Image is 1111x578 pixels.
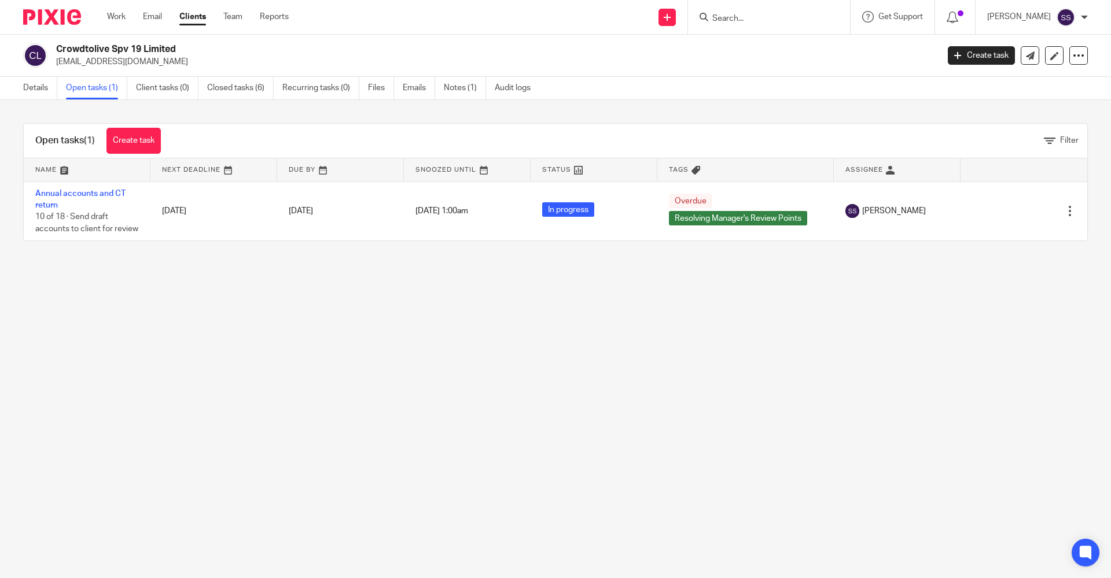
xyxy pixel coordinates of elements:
span: (1) [84,136,95,145]
span: Get Support [878,13,923,21]
img: Pixie [23,9,81,25]
a: Annual accounts and CT return [35,190,126,209]
h1: Open tasks [35,135,95,147]
span: Overdue [669,194,712,208]
span: 10 of 18 · Send draft accounts to client for review [35,213,138,233]
span: [DATE] 1:00am [415,207,468,215]
p: [PERSON_NAME] [987,11,1051,23]
span: [PERSON_NAME] [862,205,926,217]
a: Reports [260,11,289,23]
a: Recurring tasks (0) [282,77,359,99]
a: Create task [948,46,1015,65]
a: Clients [179,11,206,23]
span: Tags [669,166,689,173]
a: Audit logs [495,77,539,99]
img: svg%3E [845,204,859,218]
img: svg%3E [23,43,47,68]
input: Search [711,14,815,24]
span: [DATE] [289,207,313,215]
a: Files [368,77,394,99]
a: Client tasks (0) [136,77,198,99]
a: Open tasks (1) [66,77,127,99]
td: [DATE] [150,181,277,240]
a: Email [143,11,162,23]
a: Work [107,11,126,23]
span: In progress [542,202,594,217]
span: Snoozed Until [415,166,476,173]
a: Details [23,77,57,99]
h2: Crowdtolive Spv 19 Limited [56,43,756,55]
a: Team [223,11,242,23]
a: Closed tasks (6) [207,77,274,99]
a: Notes (1) [444,77,486,99]
span: Resolving Manager's Review Points [669,211,807,225]
img: svg%3E [1057,8,1075,27]
p: [EMAIL_ADDRESS][DOMAIN_NAME] [56,56,930,68]
span: Filter [1060,136,1079,144]
a: Emails [403,77,435,99]
span: Status [542,166,571,173]
a: Create task [106,128,161,154]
